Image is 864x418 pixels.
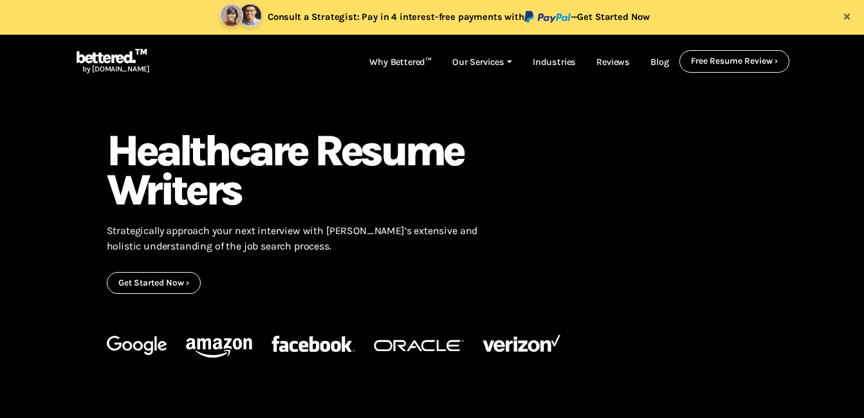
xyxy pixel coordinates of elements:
[640,50,679,75] a: Blog
[522,50,586,75] a: Industries
[107,131,479,210] h1: Healthcare Resume Writers
[118,278,189,287] a: Get Started Now ›
[107,314,560,379] img: employers-five.svg
[679,50,789,72] button: Free Resume Review ›
[75,64,150,73] span: by [DOMAIN_NAME]
[359,50,442,75] a: Why Bettered™
[586,50,640,75] a: Reviews
[107,215,479,262] p: Strategically approach your next interview with [PERSON_NAME]’s extensive and holistic understand...
[442,50,522,75] a: Our Services
[843,6,851,24] span: ×
[75,50,150,75] a: bettered.™by [DOMAIN_NAME]
[107,272,201,294] button: Get Started Now ›
[577,12,650,23] a: Get Started Now
[268,12,650,23] span: Consult a Strategist: Pay in 4 interest-free payments with —
[524,11,571,23] img: paypal.svg
[691,56,778,66] a: Free Resume Review ›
